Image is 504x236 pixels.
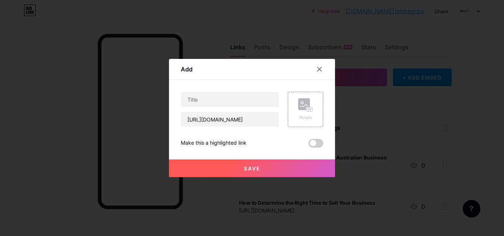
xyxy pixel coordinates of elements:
span: Save [244,165,260,172]
div: Make this a highlighted link [181,139,246,148]
input: URL [181,112,279,127]
input: Title [181,92,279,107]
div: Picture [298,115,313,120]
button: Save [169,159,335,177]
div: Add [181,65,193,74]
